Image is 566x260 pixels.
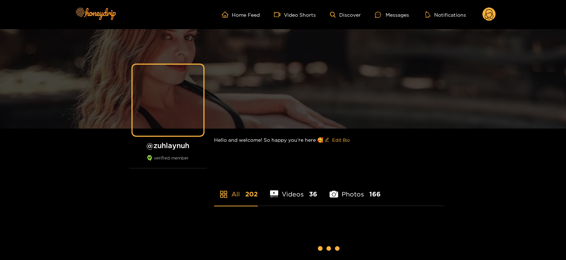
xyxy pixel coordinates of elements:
[222,11,260,18] a: Home Feed
[323,134,351,146] button: editEdit Bio
[369,190,381,199] span: 166
[214,174,258,206] li: All
[330,12,361,18] a: Discover
[332,136,350,143] span: Edit Bio
[214,129,444,151] div: Hello and welcome! So happy you’re here 🥰
[245,190,258,199] span: 202
[129,155,207,168] div: verified member
[270,174,318,206] li: Videos
[222,11,232,18] span: home
[375,11,409,19] div: Messages
[274,11,284,18] span: video-camera
[274,11,316,18] a: Video Shorts
[219,190,228,199] span: appstore
[129,141,207,150] h1: @ zuhlaynuh
[423,11,468,18] button: Notifications
[330,174,381,206] li: Photos
[309,190,317,199] span: 36
[325,137,329,143] span: edit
